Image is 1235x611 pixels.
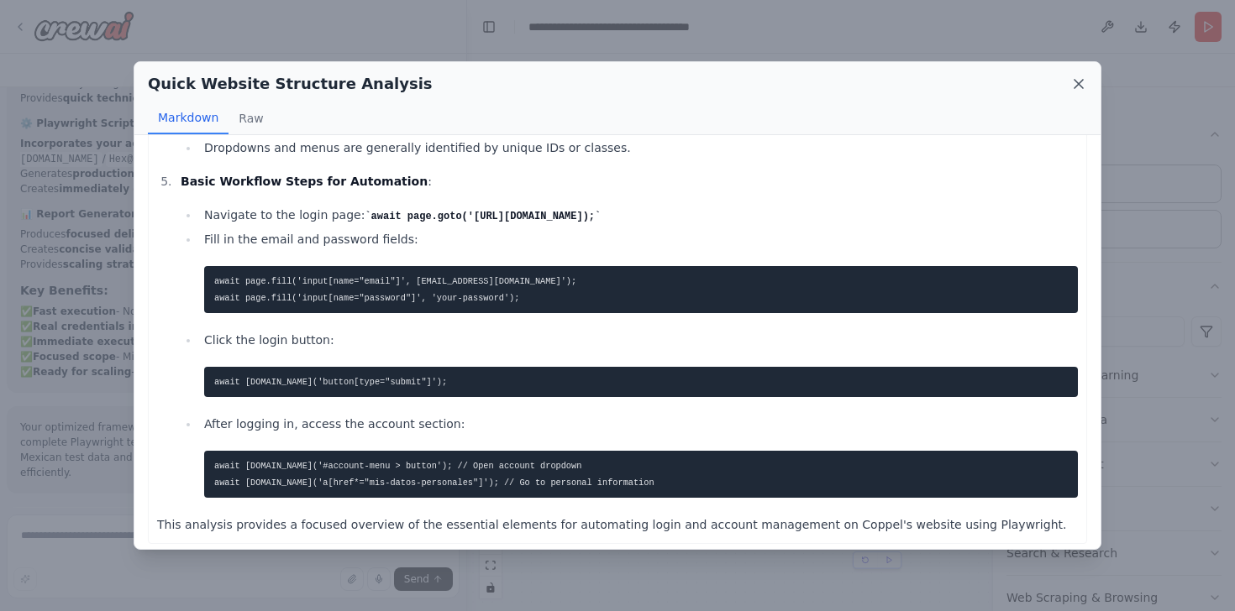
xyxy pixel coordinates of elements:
code: await page.goto('[URL][DOMAIN_NAME]); [365,211,601,222]
code: await [DOMAIN_NAME]('#account-menu > button'); // Open account dropdown await [DOMAIN_NAME]('a[hr... [214,461,654,488]
h2: Quick Website Structure Analysis [148,72,433,96]
li: After logging in, access the account section: [199,414,1078,498]
li: Navigate to the login page: [199,205,1078,226]
code: await page.fill('input[name="email"]', [EMAIL_ADDRESS][DOMAIN_NAME]'); await page.fill('input[nam... [214,276,576,303]
code: await [DOMAIN_NAME]('button[type="submit"]'); [214,377,447,387]
p: This analysis provides a focused overview of the essential elements for automating login and acco... [157,514,1078,535]
p: : [181,171,1078,191]
li: Dropdowns and menus are generally identified by unique IDs or classes. [199,138,1078,158]
button: Raw [229,102,273,134]
strong: Basic Workflow Steps for Automation [181,175,428,188]
li: Click the login button: [199,330,1078,397]
button: Markdown [148,102,229,134]
li: Fill in the email and password fields: [199,229,1078,313]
